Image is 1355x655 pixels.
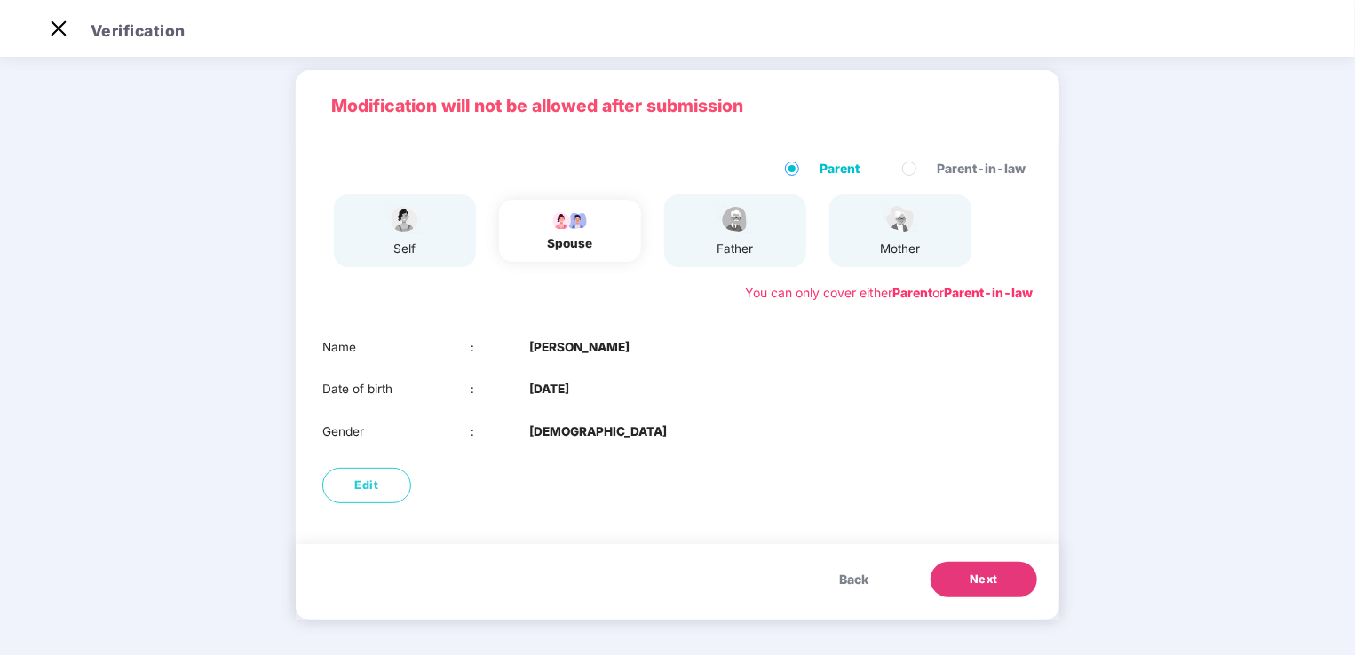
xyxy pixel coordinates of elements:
[878,203,923,234] img: svg+xml;base64,PHN2ZyB4bWxucz0iaHR0cDovL3d3dy53My5vcmcvMjAwMC9zdmciIHdpZHRoPSI1NCIgaGVpZ2h0PSIzOC...
[930,159,1033,178] span: Parent-in-law
[892,285,932,300] b: Parent
[355,477,379,494] span: Edit
[322,338,471,357] div: Name
[713,203,757,234] img: svg+xml;base64,PHN2ZyBpZD0iRmF0aGVyX2ljb24iIHhtbG5zPSJodHRwOi8vd3d3LnczLm9yZy8yMDAwL3N2ZyIgeG1sbn...
[812,159,867,178] span: Parent
[529,422,667,441] b: [DEMOGRAPHIC_DATA]
[529,338,630,357] b: [PERSON_NAME]
[821,562,886,597] button: Back
[322,422,471,441] div: Gender
[471,338,530,357] div: :
[322,380,471,399] div: Date of birth
[878,240,923,258] div: mother
[383,240,427,258] div: self
[548,234,593,253] div: spouse
[970,571,998,588] span: Next
[931,562,1037,597] button: Next
[471,422,530,441] div: :
[548,209,592,230] img: svg+xml;base64,PHN2ZyB4bWxucz0iaHR0cDovL3d3dy53My5vcmcvMjAwMC9zdmciIHdpZHRoPSI5Ny44OTciIGhlaWdodD...
[331,92,1024,119] p: Modification will not be allowed after submission
[471,380,530,399] div: :
[322,468,411,503] button: Edit
[529,380,569,399] b: [DATE]
[839,570,868,589] span: Back
[944,285,1033,300] b: Parent-in-law
[745,283,1033,303] div: You can only cover either or
[713,240,757,258] div: father
[383,203,427,234] img: svg+xml;base64,PHN2ZyBpZD0iU3BvdXNlX2ljb24iIHhtbG5zPSJodHRwOi8vd3d3LnczLm9yZy8yMDAwL3N2ZyIgd2lkdG...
